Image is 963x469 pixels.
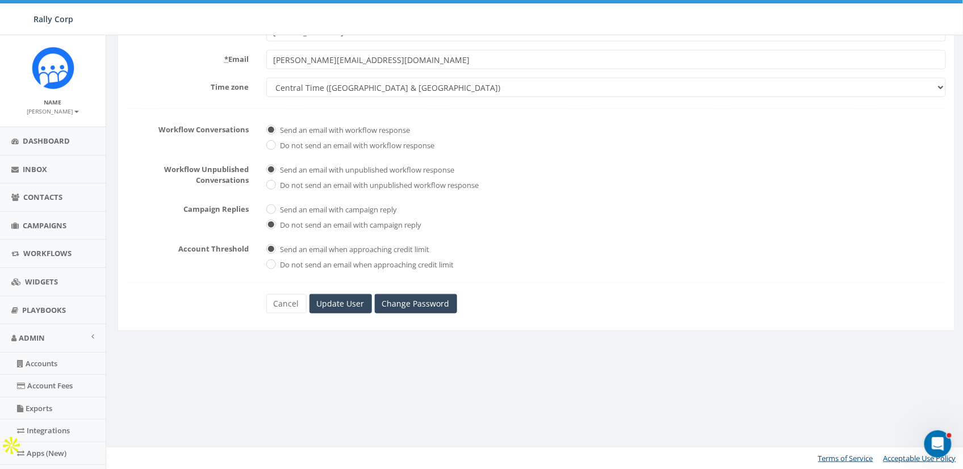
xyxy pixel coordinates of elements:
[278,204,397,216] label: Send an email with campaign reply
[118,160,258,185] label: Workflow Unpublished Conversations
[818,453,873,463] a: Terms of Service
[278,165,455,176] label: Send an email with unpublished workflow response
[278,140,435,152] label: Do not send an email with workflow response
[118,240,258,254] label: Account Threshold
[25,277,58,287] span: Widgets
[22,305,66,315] span: Playbooks
[118,200,258,215] label: Campaign Replies
[278,125,411,136] label: Send an email with workflow response
[278,180,479,191] label: Do not send an email with unpublished workflow response
[23,220,66,231] span: Campaigns
[118,78,258,93] label: Time zone
[266,294,307,313] a: Cancel
[23,136,70,146] span: Dashboard
[225,54,229,64] abbr: required
[23,164,47,174] span: Inbox
[27,106,79,116] a: [PERSON_NAME]
[23,248,72,258] span: Workflows
[32,47,74,89] img: Icon_1.png
[278,244,430,256] label: Send an email when approaching credit limit
[924,430,952,458] iframe: Intercom live chat
[375,294,457,313] a: Change Password
[309,294,372,313] input: Update User
[27,107,79,115] small: [PERSON_NAME]
[884,453,956,463] a: Acceptable Use Policy
[34,14,73,24] span: Rally Corp
[118,120,258,135] label: Workflow Conversations
[278,220,422,231] label: Do not send an email with campaign reply
[278,259,454,271] label: Do not send an email when approaching credit limit
[44,98,62,106] small: Name
[19,333,45,343] span: Admin
[23,192,62,202] span: Contacts
[118,50,258,65] label: Email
